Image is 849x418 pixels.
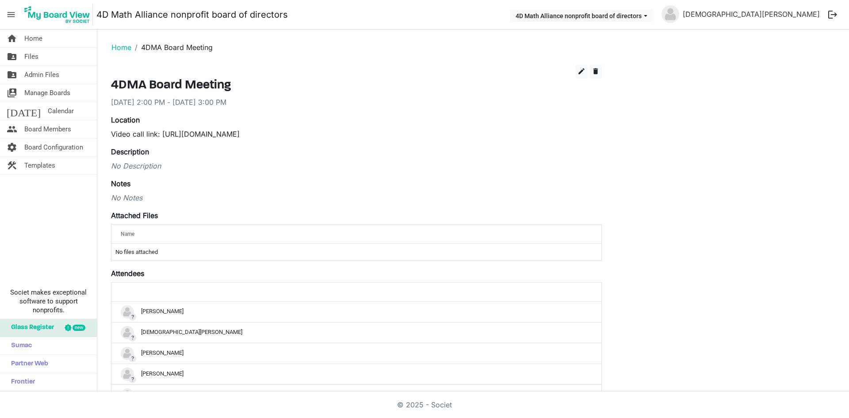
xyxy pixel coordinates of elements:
td: ?Cecilia Arias is template cell column header [111,302,601,322]
div: new [73,325,85,331]
span: Files [24,48,38,65]
span: settings [7,138,17,156]
span: Home [24,30,42,47]
td: ?Karen Murray is template cell column header [111,384,601,405]
span: Templates [24,157,55,174]
span: home [7,30,17,47]
label: Attendees [111,268,144,279]
div: No Description [111,161,602,171]
span: Admin Files [24,66,59,84]
span: Manage Boards [24,84,70,102]
span: Name [121,231,134,237]
label: Location [111,115,140,125]
span: Board Members [24,120,71,138]
span: folder_shared [7,66,17,84]
label: Attached Files [111,210,158,221]
span: Frontier [7,373,35,391]
div: [PERSON_NAME] [121,347,592,360]
span: Partner Web [7,355,48,373]
label: Description [111,146,149,157]
div: [PERSON_NAME] [121,388,592,402]
span: Calendar [48,102,74,120]
td: ?Christian Pletta is template cell column header [111,322,601,343]
span: ? [129,313,136,321]
img: no-profile-picture.svg [121,388,134,402]
img: no-profile-picture.svg [121,368,134,381]
span: [DATE] [7,102,41,120]
a: © 2025 - Societ [397,400,452,409]
span: Sumac [7,337,32,355]
img: My Board View Logo [22,4,93,26]
td: No files attached [111,244,601,261]
a: [DEMOGRAPHIC_DATA][PERSON_NAME] [679,5,823,23]
span: edit [577,67,585,75]
div: No Notes [111,192,602,203]
a: 4D Math Alliance nonprofit board of directors [96,6,288,23]
span: folder_shared [7,48,17,65]
a: Home [111,43,131,52]
img: no-profile-picture.svg [121,326,134,339]
label: Notes [111,178,130,189]
span: people [7,120,17,138]
span: Board Configuration [24,138,83,156]
span: construction [7,157,17,174]
span: delete [592,67,600,75]
div: [DEMOGRAPHIC_DATA][PERSON_NAME] [121,326,592,339]
span: menu [3,6,19,23]
div: [DATE] 2:00 PM - [DATE] 3:00 PM [111,97,602,107]
li: 4DMA Board Meeting [131,42,213,53]
img: no-profile-picture.svg [121,305,134,318]
span: ? [129,355,136,362]
a: My Board View Logo [22,4,96,26]
span: switch_account [7,84,17,102]
button: delete [589,65,602,78]
div: Video call link: [URL][DOMAIN_NAME] [111,129,602,139]
button: edit [575,65,588,78]
span: ? [129,376,136,383]
h3: 4DMA Board Meeting [111,78,602,93]
span: Societ makes exceptional software to support nonprofits. [4,288,93,314]
div: [PERSON_NAME] [121,305,592,318]
button: 4D Math Alliance nonprofit board of directors dropdownbutton [510,9,653,22]
span: ? [129,334,136,341]
td: ?Ivette R. is template cell column header [111,364,601,384]
img: no-profile-picture.svg [121,347,134,360]
img: no-profile-picture.svg [662,5,679,23]
td: ?Eltia Montano Galarza is template cell column header [111,343,601,364]
button: logout [823,5,842,24]
div: [PERSON_NAME] [121,368,592,381]
span: Glass Register [7,319,54,337]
